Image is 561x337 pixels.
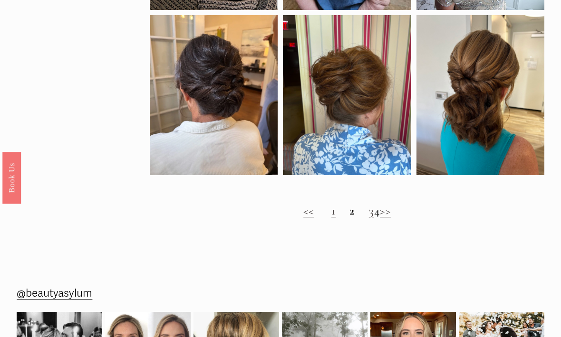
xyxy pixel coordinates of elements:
a: 1 [331,204,336,218]
strong: 2 [349,204,355,218]
a: >> [380,204,391,218]
a: Book Us [2,152,21,204]
a: 3 [369,204,374,218]
a: @beautyasylum [17,284,92,303]
h2: 4 [150,204,544,218]
a: << [303,204,314,218]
